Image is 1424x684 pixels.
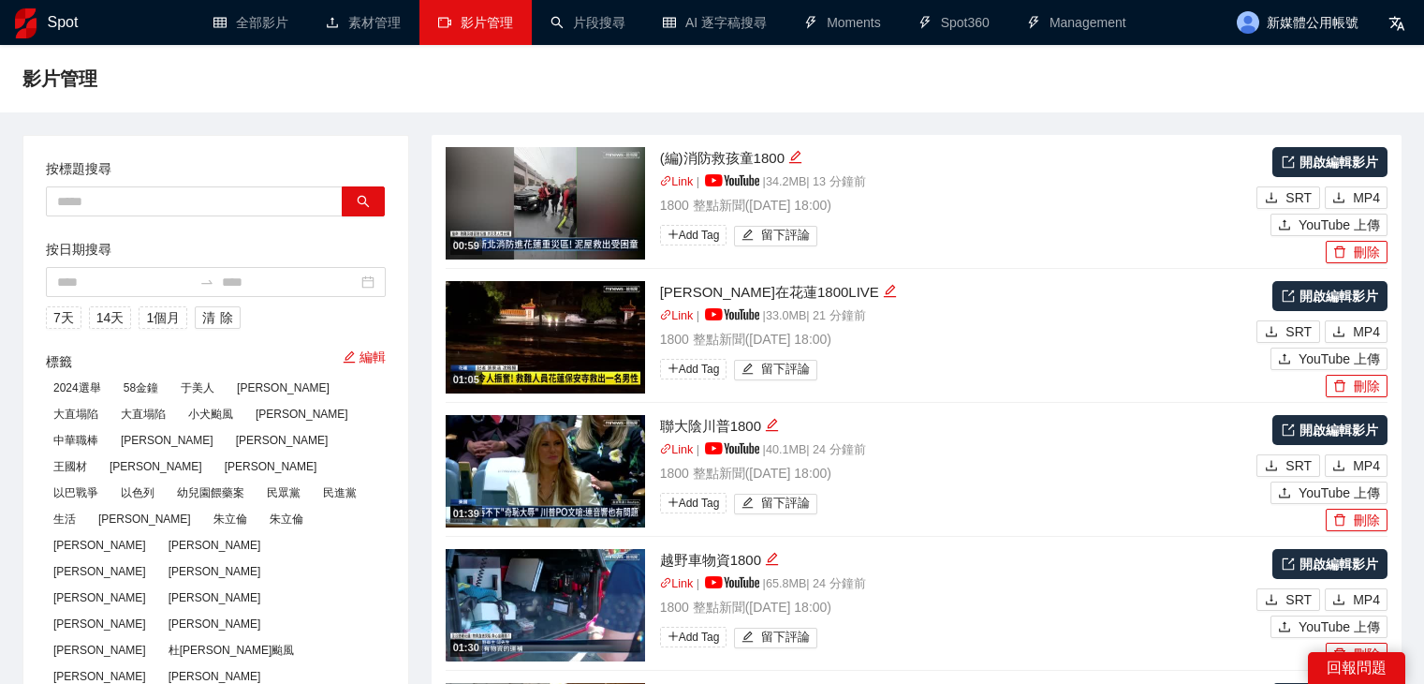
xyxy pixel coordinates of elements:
div: [PERSON_NAME]在花蓮1800LIVE [660,281,1253,304]
span: [PERSON_NAME] [113,430,221,451]
span: plus [668,363,679,374]
div: 編輯 [765,549,779,572]
span: edit [741,497,754,511]
span: YouTube 上傳 [1299,617,1380,637]
span: SRT [1285,321,1312,342]
span: 2024選舉 [46,378,109,398]
button: downloadMP4 [1325,588,1387,611]
span: delete [1333,245,1346,260]
span: [PERSON_NAME] [217,456,325,477]
span: swap-right [199,275,214,290]
span: edit [788,150,802,164]
span: edit [765,552,779,566]
span: Add Tag [660,627,727,647]
p: 1800 整點新聞 ( [DATE] 18:00 ) [660,329,1253,349]
span: 朱立倫 [262,509,311,529]
button: downloadMP4 [1325,454,1387,477]
span: to [199,275,214,290]
span: export [1282,290,1295,303]
a: 開啟編輯影片 [1272,147,1387,177]
span: 民眾黨 [259,483,308,503]
p: | | 40.1 MB | 24 分鐘前 [660,441,1253,460]
span: 以色列 [113,483,162,503]
a: search片段搜尋 [551,15,625,30]
span: edit [343,350,356,364]
img: c3d67fb6-4d06-4e15-a1b0-53fd4fa116e4.jpg [446,281,645,394]
span: SRT [1285,589,1312,610]
span: [PERSON_NAME] [161,587,269,608]
span: Add Tag [660,359,727,379]
span: download [1332,325,1345,340]
button: uploadYouTube 上傳 [1270,482,1387,504]
span: Add Tag [660,493,727,513]
span: 7 [53,307,61,328]
span: MP4 [1353,187,1380,208]
button: uploadYouTube 上傳 [1270,348,1387,370]
div: 01:39 [450,506,482,522]
span: 生活 [46,509,83,529]
button: downloadSRT [1256,186,1320,209]
div: 00:59 [450,238,482,254]
span: SRT [1285,187,1312,208]
div: 編輯 [765,415,779,438]
div: 越野車物資1800 [660,549,1253,572]
button: downloadSRT [1256,454,1320,477]
span: link [660,443,672,455]
a: 開啟編輯影片 [1272,415,1387,445]
a: 開啟編輯影片 [1272,281,1387,311]
span: 大直塌陷 [46,404,106,424]
span: upload [1278,486,1291,501]
span: plus [668,497,679,508]
a: thunderboltManagement [1027,15,1126,30]
div: 編輯 [883,281,897,304]
a: thunderboltMoments [804,15,881,30]
a: 編輯 [343,349,386,364]
span: edit [741,363,754,377]
span: 大直塌陷 [113,404,173,424]
img: yt_logo_rgb_light.a676ea31.png [705,308,759,320]
a: 開啟編輯影片 [1272,549,1387,579]
span: link [660,175,672,187]
button: 清除 [195,306,241,329]
span: export [1282,424,1295,437]
span: [PERSON_NAME] [91,509,198,529]
span: MP4 [1353,455,1380,476]
button: uploadYouTube 上傳 [1270,214,1387,236]
button: delete刪除 [1326,509,1387,531]
span: [PERSON_NAME] [46,561,154,582]
span: [PERSON_NAME] [46,614,154,634]
span: 王國材 [46,456,95,477]
a: upload素材管理 [326,15,401,30]
span: YouTube 上傳 [1299,483,1380,503]
span: [PERSON_NAME] [161,561,269,582]
span: MP4 [1353,589,1380,610]
button: edit留下評論 [734,360,817,380]
button: downloadSRT [1256,320,1320,343]
span: Add Tag [660,225,727,245]
span: SRT [1285,455,1312,476]
span: 民進黨 [316,483,364,503]
span: export [1282,156,1295,169]
p: 1800 整點新聞 ( [DATE] 18:00 ) [660,195,1253,216]
a: table全部影片 [213,15,288,30]
img: yt_logo_rgb_light.a676ea31.png [705,174,759,186]
span: 以巴戰爭 [46,483,106,503]
div: 聯大陰川普1800 [660,415,1253,438]
span: link [660,309,672,321]
span: delete [1333,647,1346,662]
span: MP4 [1353,321,1380,342]
div: 01:30 [450,640,482,656]
a: thunderboltSpot360 [918,15,990,30]
span: 影片管理 [461,15,513,30]
button: delete刪除 [1326,375,1387,397]
span: download [1265,191,1278,206]
img: avatar [1237,11,1259,34]
span: [PERSON_NAME] [161,535,269,556]
span: export [1282,558,1295,571]
button: edit留下評論 [734,628,817,648]
span: download [1332,593,1345,608]
button: downloadMP4 [1325,320,1387,343]
span: edit [741,229,754,243]
span: edit [741,631,754,645]
span: YouTube 上傳 [1299,215,1380,235]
